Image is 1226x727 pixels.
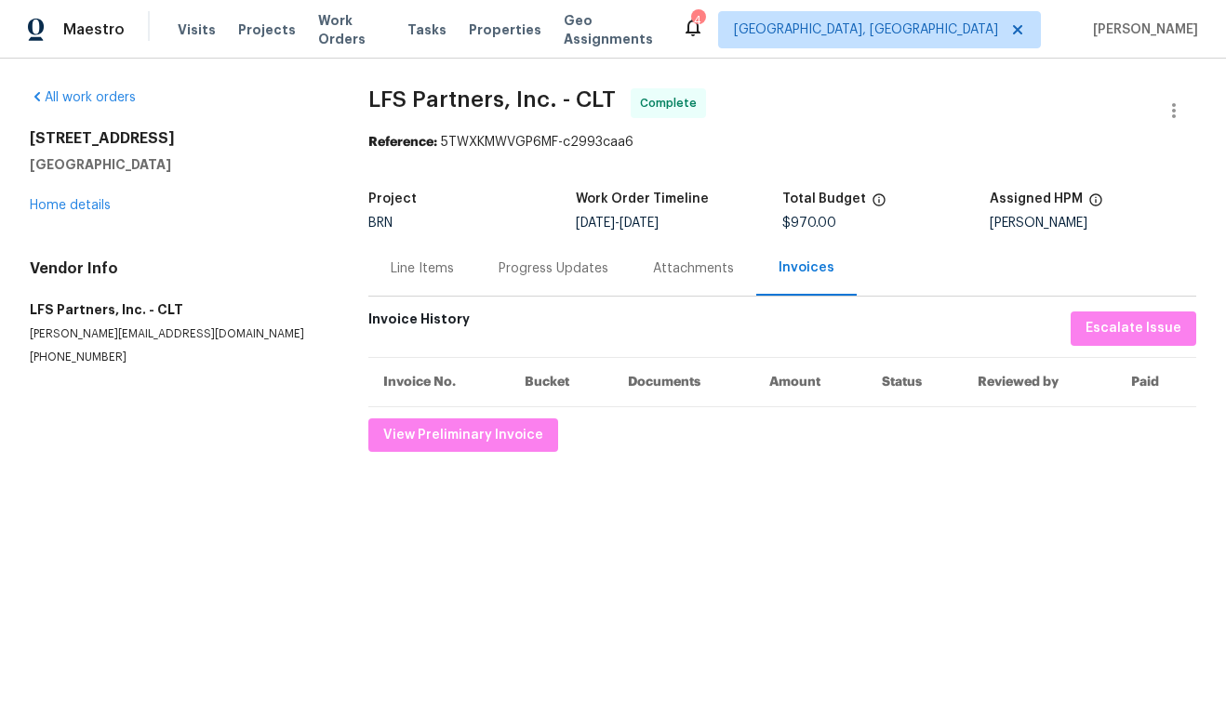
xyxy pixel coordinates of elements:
[620,217,659,230] span: [DATE]
[30,91,136,104] a: All work orders
[1071,311,1196,346] button: Escalate Issue
[867,357,964,406] th: Status
[368,192,417,205] h5: Project
[782,192,866,205] h5: Total Budget
[779,258,834,277] div: Invoices
[499,259,608,278] div: Progress Updates
[318,11,385,48] span: Work Orders
[368,88,616,111] span: LFS Partners, Inc. - CLT
[576,192,709,205] h5: Work Order Timeline
[691,11,704,30] div: 4
[734,20,998,39] span: [GEOGRAPHIC_DATA], [GEOGRAPHIC_DATA]
[754,357,866,406] th: Amount
[963,357,1116,406] th: Reviewed by
[1086,20,1198,39] span: [PERSON_NAME]
[30,199,111,212] a: Home details
[1086,317,1181,340] span: Escalate Issue
[63,20,125,39] span: Maestro
[178,20,216,39] span: Visits
[30,350,324,365] p: [PHONE_NUMBER]
[391,259,454,278] div: Line Items
[238,20,296,39] span: Projects
[782,217,836,230] span: $970.00
[653,259,734,278] div: Attachments
[368,357,510,406] th: Invoice No.
[576,217,615,230] span: [DATE]
[30,300,324,319] h5: LFS Partners, Inc. - CLT
[30,155,324,174] h5: [GEOGRAPHIC_DATA]
[368,136,437,149] b: Reference:
[368,133,1196,152] div: 5TWXKMWVGP6MF-c2993caa6
[990,192,1083,205] h5: Assigned HPM
[613,357,754,406] th: Documents
[469,20,541,39] span: Properties
[368,418,558,453] button: View Preliminary Invoice
[368,217,393,230] span: BRN
[30,259,324,278] h4: Vendor Info
[576,217,659,230] span: -
[872,192,886,217] span: The total cost of line items that have been proposed by Opendoor. This sum includes line items th...
[1088,192,1103,217] span: The hpm assigned to this work order.
[510,357,613,406] th: Bucket
[30,326,324,342] p: [PERSON_NAME][EMAIL_ADDRESS][DOMAIN_NAME]
[990,217,1197,230] div: [PERSON_NAME]
[368,311,470,337] h6: Invoice History
[1116,357,1196,406] th: Paid
[407,23,446,36] span: Tasks
[30,129,324,148] h2: [STREET_ADDRESS]
[383,424,543,447] span: View Preliminary Invoice
[640,94,704,112] span: Complete
[564,11,660,48] span: Geo Assignments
